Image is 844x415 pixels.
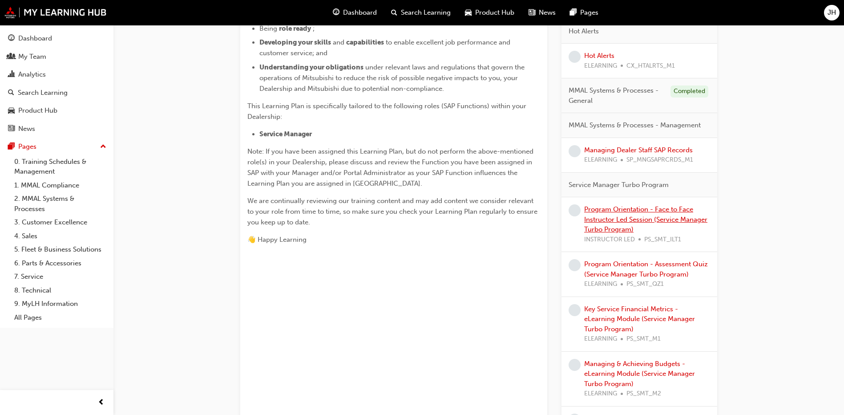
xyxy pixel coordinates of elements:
a: 9. MyLH Information [11,297,110,311]
span: PS_SMT_QZ1 [626,279,664,289]
span: We are continually reviewing our training content and may add content we consider relevant to you... [247,197,539,226]
span: ELEARNING [584,155,617,165]
div: Search Learning [18,88,68,98]
span: Service Manager [259,130,312,138]
a: News [4,121,110,137]
span: SP_MNGSAPRCRDS_M1 [626,155,693,165]
span: ELEARNING [584,334,617,344]
a: Product Hub [4,102,110,119]
span: up-icon [100,141,106,153]
div: Analytics [18,69,46,80]
span: Understanding your obligations [259,63,363,71]
a: 7. Service [11,270,110,284]
button: JH [824,5,840,20]
a: Program Orientation - Face to Face Instructor Led Session (Service Manager Turbo Program) [584,205,707,233]
a: 6. Parts & Accessories [11,256,110,270]
span: PS_SMT_M2 [626,389,661,399]
span: Being [259,24,277,33]
div: Product Hub [18,106,57,116]
div: Pages [18,142,36,152]
div: Dashboard [18,33,52,44]
span: ; [313,24,315,33]
a: 3. Customer Excellence [11,216,110,229]
a: pages-iconPages [563,4,606,22]
span: learningRecordVerb_NONE-icon [569,259,581,271]
a: Search Learning [4,85,110,101]
div: My Team [18,52,46,62]
span: chart-icon [8,71,15,79]
a: 0. Training Schedules & Management [11,155,110,179]
span: Service Manager Turbo Program [569,180,669,190]
span: Dashboard [343,8,377,18]
span: News [539,8,556,18]
span: pages-icon [8,143,15,151]
a: Program Orientation - Assessment Quiz (Service Manager Turbo Program) [584,260,708,278]
a: Managing Dealer Staff SAP Records [584,146,693,154]
span: Search Learning [401,8,451,18]
span: guage-icon [8,35,15,43]
span: news-icon [529,7,535,18]
span: search-icon [8,89,14,97]
a: My Team [4,49,110,65]
button: DashboardMy TeamAnalyticsSearch LearningProduct HubNews [4,28,110,138]
a: 2. MMAL Systems & Processes [11,192,110,216]
span: prev-icon [98,397,105,408]
span: learningRecordVerb_NONE-icon [569,204,581,216]
span: This Learning Plan is specifically tailored to the following roles (SAP Functions) within your De... [247,102,528,121]
a: news-iconNews [521,4,563,22]
span: CX_HTALRTS_M1 [626,61,675,71]
a: Dashboard [4,30,110,47]
span: learningRecordVerb_NONE-icon [569,359,581,371]
span: news-icon [8,125,15,133]
span: to enable excellent job performance and customer service; and [259,38,512,57]
span: and [333,38,344,46]
div: Completed [670,85,708,98]
span: learningRecordVerb_NONE-icon [569,145,581,157]
span: learningRecordVerb_NONE-icon [569,51,581,63]
a: Analytics [4,66,110,83]
img: mmal [4,7,107,18]
button: Pages [4,138,110,155]
span: MMAL Systems & Processes - General [569,85,663,106]
span: pages-icon [570,7,577,18]
span: people-icon [8,53,15,61]
span: Product Hub [475,8,514,18]
span: search-icon [391,7,397,18]
span: PS_SMT_M1 [626,334,661,344]
span: role ready [279,24,311,33]
span: ELEARNING [584,61,617,71]
span: capabilities [346,38,384,46]
span: 👋 Happy Learning [247,236,307,244]
a: All Pages [11,311,110,325]
span: MMAL Systems & Processes - Management [569,120,701,130]
a: Hot Alerts [584,52,614,60]
span: INSTRUCTOR LED [584,235,635,245]
a: search-iconSearch Learning [384,4,458,22]
a: 8. Technical [11,284,110,297]
span: Note: If you have been assigned this Learning Plan, but do not perform the above-mentioned role(s... [247,147,535,187]
span: Hot Alerts [569,26,599,37]
span: guage-icon [333,7,339,18]
div: News [18,124,35,134]
span: car-icon [465,7,472,18]
span: car-icon [8,107,15,115]
span: under relevant laws and regulations that govern the operations of Mitsubishi to reduce the risk o... [259,63,526,93]
a: 5. Fleet & Business Solutions [11,243,110,256]
span: Pages [580,8,598,18]
span: Developing your skills [259,38,331,46]
a: car-iconProduct Hub [458,4,521,22]
span: PS_SMT_ILT1 [644,235,681,245]
a: Managing & Achieving Budgets - eLearning Module (Service Manager Turbo Program) [584,360,695,388]
span: ELEARNING [584,279,617,289]
span: ELEARNING [584,389,617,399]
a: Key Service Financial Metrics - eLearning Module (Service Manager Turbo Program) [584,305,695,333]
a: guage-iconDashboard [326,4,384,22]
span: JH [828,8,836,18]
a: 4. Sales [11,229,110,243]
span: learningRecordVerb_NONE-icon [569,304,581,316]
a: 1. MMAL Compliance [11,179,110,192]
